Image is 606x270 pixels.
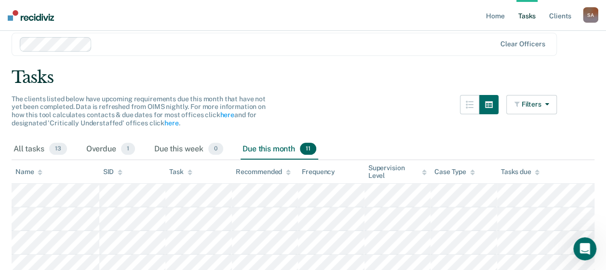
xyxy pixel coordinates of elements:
[49,143,67,155] span: 13
[583,7,598,23] div: S A
[241,139,318,160] div: Due this month11
[152,139,225,160] div: Due this week0
[169,168,192,176] div: Task
[506,95,557,114] button: Filters
[12,95,266,127] span: The clients listed below have upcoming requirements due this month that have not yet been complet...
[164,119,178,127] a: here
[501,168,540,176] div: Tasks due
[15,168,42,176] div: Name
[84,139,137,160] div: Overdue1
[103,168,123,176] div: SID
[12,139,69,160] div: All tasks13
[583,7,598,23] button: SA
[236,168,291,176] div: Recommended
[300,143,316,155] span: 11
[12,67,594,87] div: Tasks
[208,143,223,155] span: 0
[121,143,135,155] span: 1
[8,10,54,21] img: Recidiviz
[302,168,335,176] div: Frequency
[500,40,545,48] div: Clear officers
[220,111,234,119] a: here
[573,237,596,260] iframe: Intercom live chat
[434,168,475,176] div: Case Type
[368,164,427,180] div: Supervision Level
